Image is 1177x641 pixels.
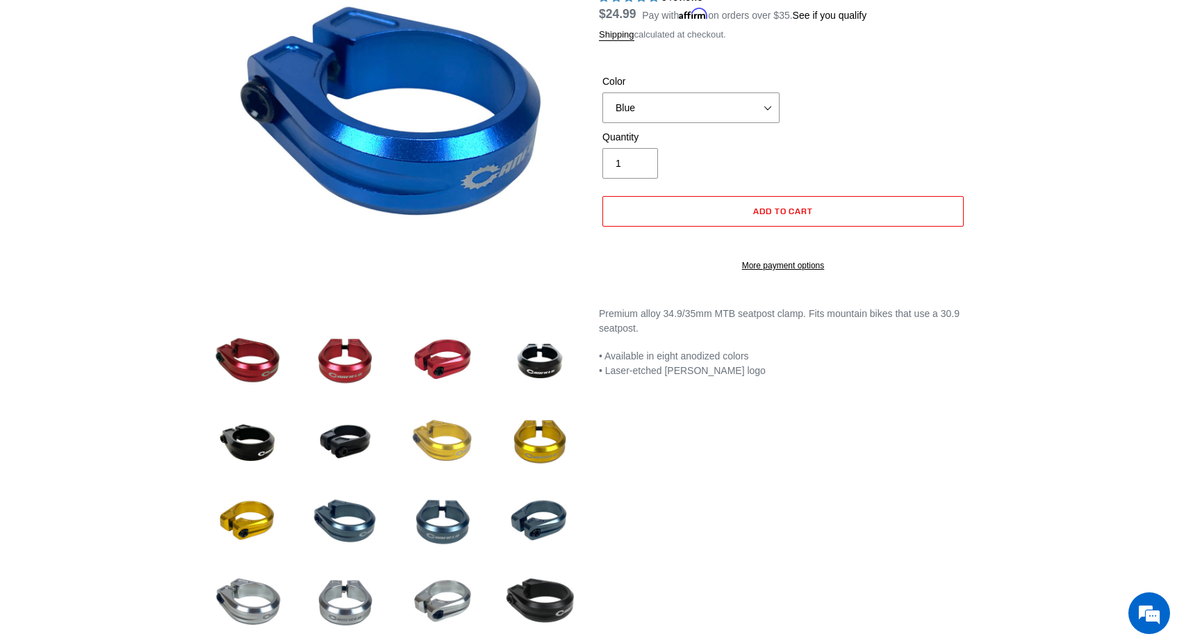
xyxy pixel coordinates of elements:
[602,130,780,145] label: Quantity
[502,565,578,641] img: Load image into Gallery viewer, sealth black
[602,74,780,89] label: Color
[599,7,636,21] span: $24.99
[502,323,578,399] img: Load image into Gallery viewer, black
[753,206,814,216] span: Add to cart
[210,565,286,641] img: Load image into Gallery viewer, silver
[307,403,384,480] img: Load image into Gallery viewer, black
[599,349,967,378] p: • Available in eight anodized colors • Laser-etched [PERSON_NAME] logo
[210,323,286,399] img: Load image into Gallery viewer, red
[210,403,286,480] img: Load image into Gallery viewer, black
[307,565,384,641] img: Load image into Gallery viewer, silver
[502,403,578,480] img: Load image into Gallery viewer, gold
[599,307,967,336] p: Premium alloy 34.9/35mm MTB seatpost clamp. Fits mountain bikes that use a 30.9 seatpost.
[602,196,964,227] button: Add to cart
[404,565,481,641] img: Load image into Gallery viewer, silver
[307,484,384,560] img: Load image into Gallery viewer, grey
[642,5,866,23] p: Pay with on orders over $35.
[599,28,967,42] div: calculated at checkout.
[404,484,481,560] img: Load image into Gallery viewer, grey
[404,323,481,399] img: Load image into Gallery viewer, red
[210,484,286,560] img: Load image into Gallery viewer, gold
[602,259,964,272] a: More payment options
[793,10,867,21] a: See if you qualify - Learn more about Affirm Financing (opens in modal)
[307,323,384,399] img: Load image into Gallery viewer, red
[599,29,634,41] a: Shipping
[404,403,481,480] img: Load image into Gallery viewer, gold
[679,8,708,19] span: Affirm
[502,484,578,560] img: Load image into Gallery viewer, grey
